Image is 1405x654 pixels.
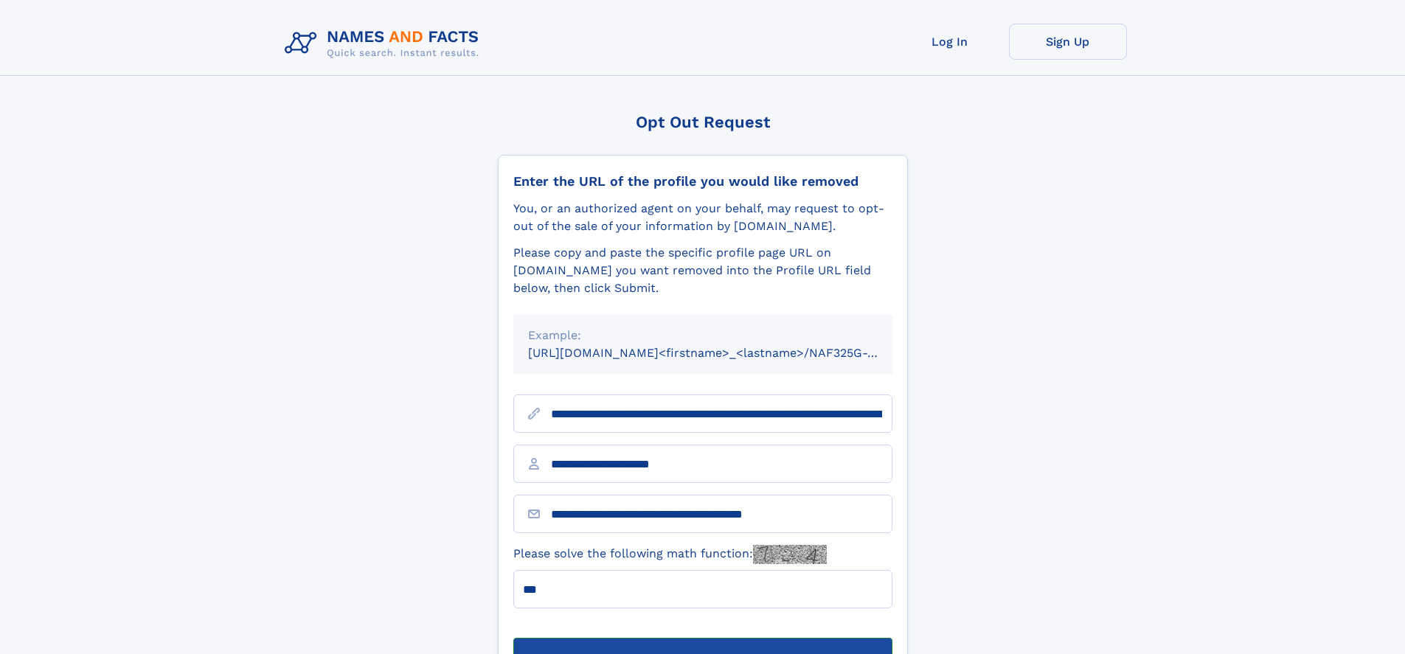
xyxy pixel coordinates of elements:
[513,200,892,235] div: You, or an authorized agent on your behalf, may request to opt-out of the sale of your informatio...
[279,24,491,63] img: Logo Names and Facts
[513,173,892,189] div: Enter the URL of the profile you would like removed
[528,327,878,344] div: Example:
[891,24,1009,60] a: Log In
[513,244,892,297] div: Please copy and paste the specific profile page URL on [DOMAIN_NAME] you want removed into the Pr...
[513,545,827,564] label: Please solve the following math function:
[1009,24,1127,60] a: Sign Up
[528,346,920,360] small: [URL][DOMAIN_NAME]<firstname>_<lastname>/NAF325G-xxxxxxxx
[498,113,908,131] div: Opt Out Request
